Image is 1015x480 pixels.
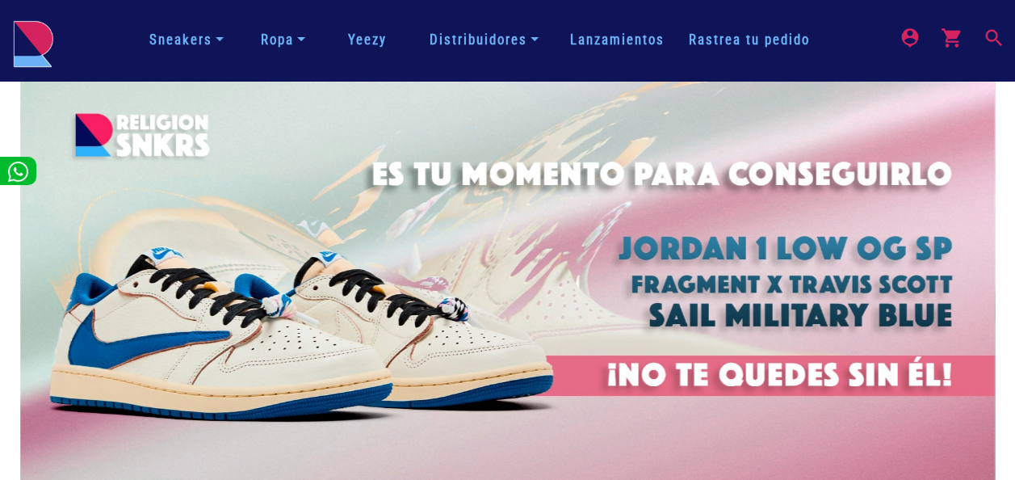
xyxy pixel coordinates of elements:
[941,27,960,46] mat-icon: shopping_cart
[676,30,821,50] a: Rastrea tu pedido
[254,26,312,54] a: Ropa
[423,26,545,54] a: Distribuidores
[13,20,53,61] a: logo
[899,27,918,46] mat-icon: person_pin
[557,30,676,50] a: Lanzamientos
[142,26,229,54] a: Sneakers
[336,30,399,50] a: Yeezy
[983,27,1002,46] mat-icon: search
[13,20,53,68] img: logo
[8,162,28,182] img: whatsappwhite.png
